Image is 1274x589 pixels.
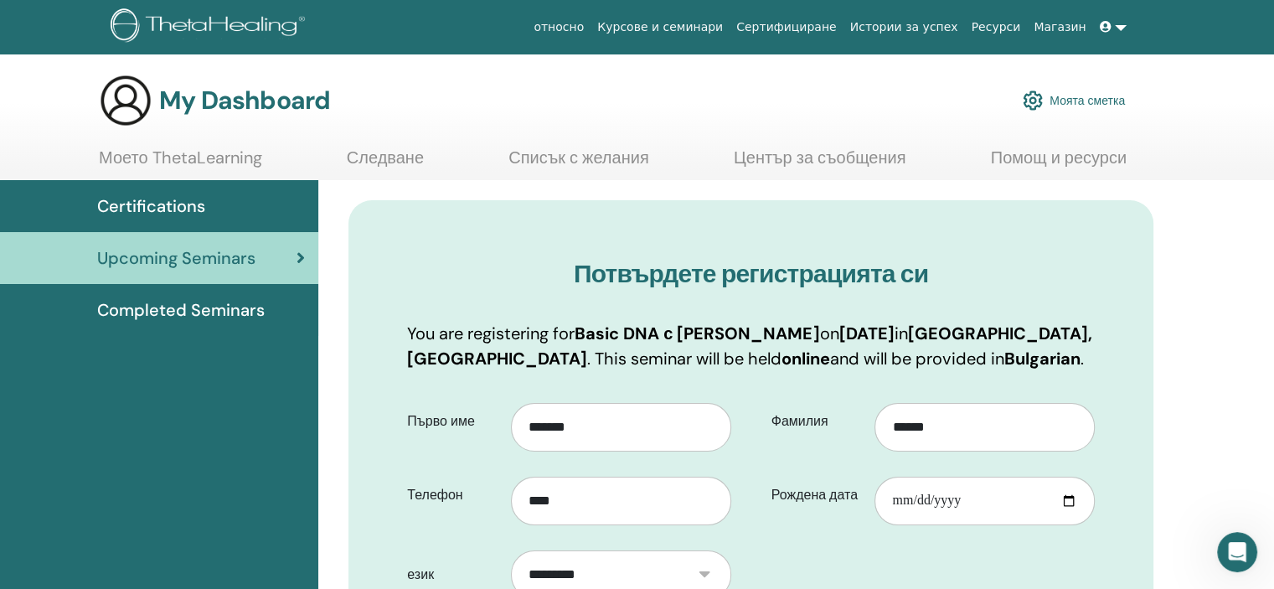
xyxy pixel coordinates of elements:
[838,323,894,344] b: [DATE]
[159,85,330,116] h3: My Dashboard
[111,8,311,46] img: logo.png
[508,147,648,180] a: Списък с желания
[730,12,843,43] a: Сертифициране
[1023,86,1043,115] img: cog.svg
[759,406,875,437] label: Фамилия
[395,406,511,437] label: Първо име
[843,12,965,43] a: Истории за успех
[97,297,265,323] span: Completed Seminars
[347,147,424,180] a: Следване
[734,147,906,180] a: Център за съобщения
[97,245,255,271] span: Upcoming Seminars
[1023,82,1125,119] a: Моята сметка
[1217,532,1257,572] iframe: Intercom live chat
[991,147,1127,180] a: Помощ и ресурси
[591,12,730,43] a: Курсове и семинари
[407,321,1095,371] p: You are registering for on in . This seminar will be held and will be provided in .
[1027,12,1092,43] a: Магазин
[99,74,152,127] img: generic-user-icon.jpg
[97,194,205,219] span: Certifications
[395,479,511,511] label: Телефон
[575,323,819,344] b: Basic DNA с [PERSON_NAME]
[407,259,1095,289] h3: Потвърдете регистрацията си
[99,147,262,180] a: Моето ThetaLearning
[527,12,591,43] a: относно
[965,12,1028,43] a: Ресурси
[1004,348,1081,369] b: Bulgarian
[759,479,875,511] label: Рождена дата
[781,348,830,369] b: online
